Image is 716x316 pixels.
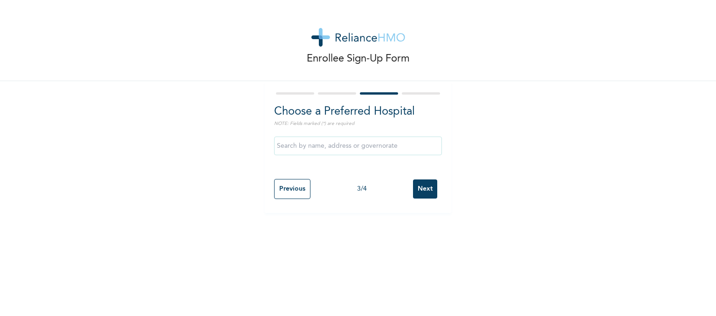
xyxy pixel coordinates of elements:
img: logo [311,28,405,47]
input: Previous [274,179,310,199]
div: 3 / 4 [310,184,413,194]
p: NOTE: Fields marked (*) are required [274,120,442,127]
input: Next [413,179,437,199]
h2: Choose a Preferred Hospital [274,103,442,120]
input: Search by name, address or governorate [274,137,442,155]
p: Enrollee Sign-Up Form [307,51,410,67]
